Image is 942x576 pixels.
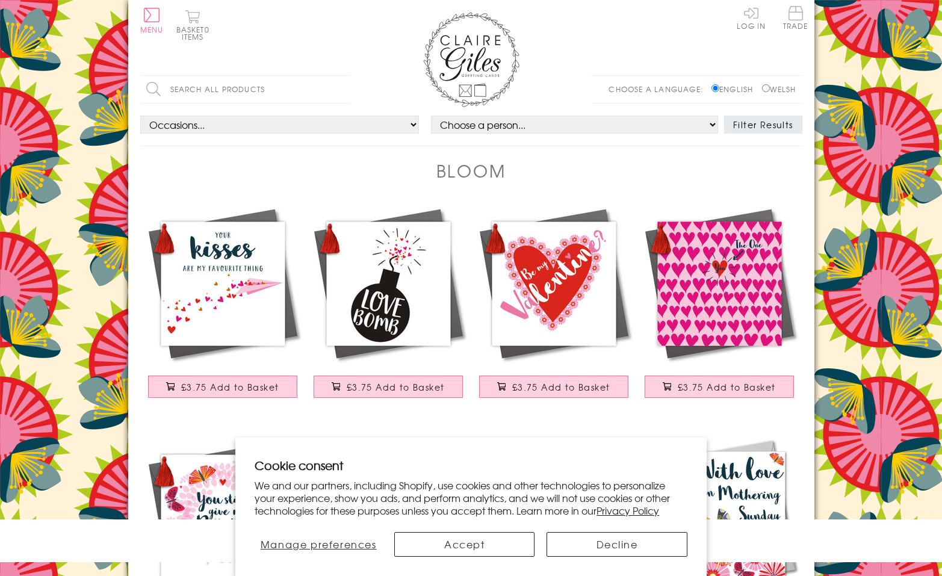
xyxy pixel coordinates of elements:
input: English [711,84,719,92]
input: Welsh [762,84,770,92]
img: Valentine's Day Card, Heart with Flowers, Embellished with a colourful tassel [471,201,637,367]
img: Valentine's Day Card, Paper Plane Kisses, Embellished with a colourful tassel [140,201,306,367]
span: £3.75 Add to Basket [512,381,610,393]
span: Menu [140,24,164,35]
button: £3.75 Add to Basket [148,376,297,398]
a: Valentine's Day Card, Heart with Flowers, Embellished with a colourful tassel £3.75 Add to Basket [471,201,637,410]
span: £3.75 Add to Basket [678,381,776,393]
h2: Cookie consent [255,457,687,474]
button: Manage preferences [255,532,382,557]
img: Valentine's Day Card, Bomb, Love Bomb, Embellished with a colourful tassel [306,201,471,367]
input: Search all products [140,76,351,103]
button: £3.75 Add to Basket [479,376,628,398]
p: Choose a language: [609,84,709,94]
span: 0 items [182,24,209,42]
button: Accept [394,532,535,557]
h1: Bloom [436,158,506,183]
span: Manage preferences [261,537,377,551]
span: £3.75 Add to Basket [347,381,445,393]
img: Claire Giles Greetings Cards [423,12,519,107]
button: Decline [547,532,687,557]
button: Menu [140,8,164,33]
img: Valentine's Day Card, Hearts Background, Embellished with a colourful tassel [637,201,802,367]
button: £3.75 Add to Basket [314,376,463,398]
span: £3.75 Add to Basket [181,381,279,393]
label: English [711,84,759,94]
a: Trade [783,6,808,32]
button: Basket0 items [176,10,209,40]
span: Trade [783,6,808,29]
a: Privacy Policy [596,503,659,518]
a: Valentine's Day Card, Hearts Background, Embellished with a colourful tassel £3.75 Add to Basket [637,201,802,410]
a: Valentine's Day Card, Paper Plane Kisses, Embellished with a colourful tassel £3.75 Add to Basket [140,201,306,410]
button: Filter Results [724,116,802,134]
a: Log In [737,6,766,29]
label: Welsh [762,84,796,94]
input: Search [339,76,351,103]
a: Valentine's Day Card, Bomb, Love Bomb, Embellished with a colourful tassel £3.75 Add to Basket [306,201,471,410]
p: We and our partners, including Shopify, use cookies and other technologies to personalize your ex... [255,479,687,516]
button: £3.75 Add to Basket [645,376,794,398]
